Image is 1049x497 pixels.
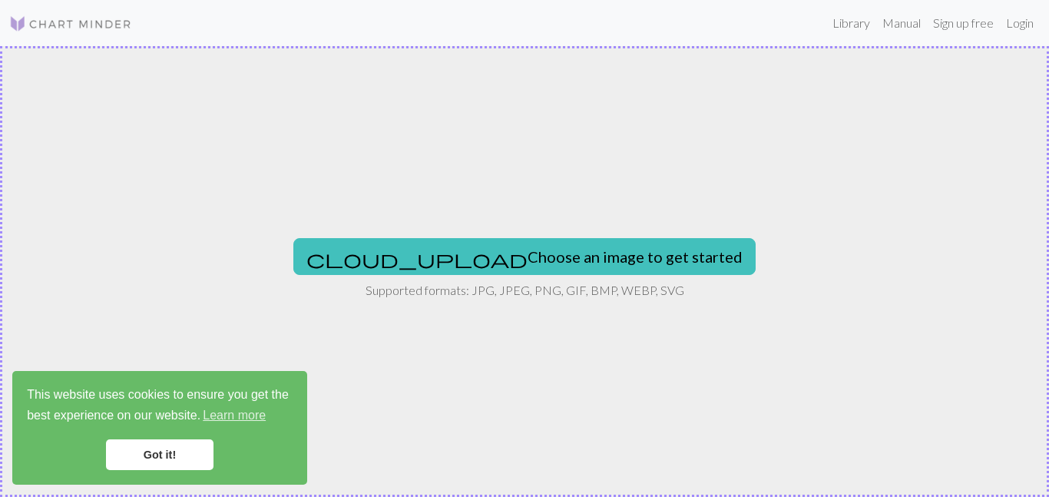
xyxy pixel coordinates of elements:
[306,248,528,270] span: cloud_upload
[927,8,1000,38] a: Sign up free
[9,15,132,33] img: Logo
[366,281,684,300] p: Supported formats: JPG, JPEG, PNG, GIF, BMP, WEBP, SVG
[293,238,756,275] button: Choose an image to get started
[12,371,307,485] div: cookieconsent
[876,8,927,38] a: Manual
[1000,8,1040,38] a: Login
[106,439,213,470] a: dismiss cookie message
[27,386,293,427] span: This website uses cookies to ensure you get the best experience on our website.
[200,404,268,427] a: learn more about cookies
[826,8,876,38] a: Library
